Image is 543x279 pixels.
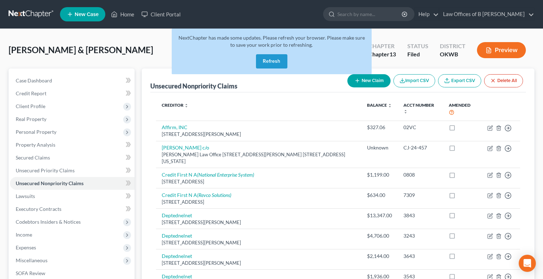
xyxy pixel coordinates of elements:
span: Unsecured Nonpriority Claims [16,180,84,186]
a: Credit First N A(National Enterprise System) [162,172,254,178]
span: New Case [75,12,99,17]
a: Acct Number unfold_more [403,102,434,114]
div: [PERSON_NAME] Law Office [STREET_ADDRESS][PERSON_NAME] [STREET_ADDRESS][US_STATE] [162,151,355,164]
div: [STREET_ADDRESS][PERSON_NAME] [162,260,355,267]
a: Executory Contracts [10,203,135,215]
a: Property Analysis [10,138,135,151]
div: $4,706.00 [367,232,392,239]
div: CJ-24-457 [403,144,438,151]
div: 3643 [403,253,438,260]
span: Case Dashboard [16,77,52,83]
a: Unsecured Priority Claims [10,164,135,177]
span: Client Profile [16,103,45,109]
div: 0808 [403,171,438,178]
button: New Claim [347,74,391,87]
a: [PERSON_NAME] c/o [162,144,209,151]
span: Executory Contracts [16,206,61,212]
a: Case Dashboard [10,74,135,87]
div: Unsecured Nonpriority Claims [150,82,237,90]
span: Unsecured Priority Claims [16,167,75,173]
span: Expenses [16,244,36,250]
span: Property Analysis [16,142,55,148]
span: Miscellaneous [16,257,47,263]
div: 3243 [403,232,438,239]
div: Chapter [368,50,396,59]
div: 7309 [403,192,438,199]
a: Law Offices of B [PERSON_NAME] [439,8,534,21]
div: 02VC [403,124,438,131]
div: Filed [407,50,428,59]
div: Chapter [368,42,396,50]
div: District [440,42,466,50]
input: Search by name... [337,7,403,21]
div: $1,199.00 [367,171,392,178]
a: Client Portal [138,8,184,21]
span: Income [16,232,32,238]
a: Export CSV [438,74,481,87]
a: Creditor unfold_more [162,102,188,108]
div: Open Intercom Messenger [519,255,536,272]
div: [STREET_ADDRESS][PERSON_NAME] [162,219,355,226]
button: Preview [477,42,526,58]
i: unfold_more [388,103,392,108]
span: Secured Claims [16,154,50,161]
span: 13 [389,51,396,57]
div: [STREET_ADDRESS] [162,199,355,206]
a: Lawsuits [10,190,135,203]
a: Deptednelnet [162,233,192,239]
span: [PERSON_NAME] & [PERSON_NAME] [9,45,153,55]
div: [STREET_ADDRESS] [162,178,355,185]
i: (Revco Solutions) [197,192,231,198]
span: Credit Report [16,90,46,96]
a: Credit First N A(Revco Solutions) [162,192,231,198]
span: Personal Property [16,129,56,135]
a: Deptednelnet [162,212,192,218]
div: $327.06 [367,124,392,131]
div: Status [407,42,428,50]
button: Refresh [256,54,287,69]
a: Help [415,8,439,21]
i: unfold_more [403,110,408,114]
span: NextChapter has made some updates. Please refresh your browser. Please make sure to save your wor... [179,35,365,48]
i: unfold_more [184,103,188,108]
th: Amended [443,98,482,121]
span: Lawsuits [16,193,35,199]
a: Secured Claims [10,151,135,164]
a: Home [107,8,138,21]
a: Unsecured Nonpriority Claims [10,177,135,190]
div: $2,144.00 [367,253,392,260]
button: Import CSV [393,74,435,87]
div: 3843 [403,212,438,219]
div: $634.00 [367,192,392,199]
a: Credit Report [10,87,135,100]
button: Delete All [484,74,523,87]
a: Balance unfold_more [367,102,392,108]
span: Real Property [16,116,46,122]
span: SOFA Review [16,270,45,276]
span: Codebtors Insiders & Notices [16,219,81,225]
a: Deptednelnet [162,253,192,259]
a: Affirm, INC [162,124,187,130]
div: OKWB [440,50,466,59]
div: Unknown [367,144,392,151]
div: $13,347.00 [367,212,392,219]
div: [STREET_ADDRESS][PERSON_NAME] [162,131,355,138]
div: [STREET_ADDRESS][PERSON_NAME] [162,239,355,246]
i: (National Enterprise System) [197,172,254,178]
